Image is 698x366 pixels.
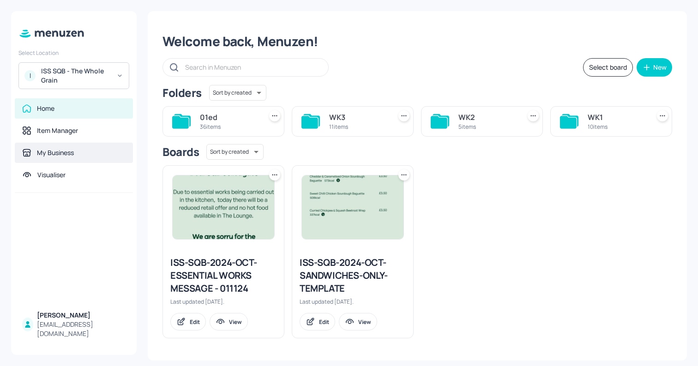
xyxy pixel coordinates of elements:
div: 11 items [329,123,387,131]
input: Search in Menuzen [185,60,319,74]
div: Select Location [18,49,129,57]
div: [PERSON_NAME] [37,311,126,320]
div: Folders [162,85,202,100]
div: 01ed [200,112,258,123]
div: WK3 [329,112,387,123]
div: Sort by created [206,143,264,161]
div: New [653,64,667,71]
div: Visualiser [37,170,66,180]
div: Last updated [DATE]. [300,298,406,306]
div: View [229,318,242,326]
div: Item Manager [37,126,78,135]
button: Select board [583,58,633,77]
div: ISS-SQB-2024-OCT-ESSENTIAL WORKS MESSAGE - 011124 [170,256,277,295]
div: I [24,70,36,81]
img: 2024-10-23-1729696500834zuaz59v4klf.jpeg [302,175,403,239]
div: ISS SQB - The Whole Grain [41,66,111,85]
div: Sort by created [209,84,266,102]
div: Welcome back, Menuzen! [162,33,672,50]
div: 36 items [200,123,258,131]
div: ISS-SQB-2024-OCT-SANDWICHES-ONLY-TEMPLATE [300,256,406,295]
button: New [637,58,672,77]
div: My Business [37,148,74,157]
div: View [358,318,371,326]
div: Home [37,104,54,113]
div: Edit [190,318,200,326]
div: Boards [162,144,199,159]
div: Last updated [DATE]. [170,298,277,306]
div: [EMAIL_ADDRESS][DOMAIN_NAME] [37,320,126,338]
div: Edit [319,318,329,326]
div: WK1 [588,112,646,123]
div: 10 items [588,123,646,131]
img: 2024-11-01-1730456749957n9cyjmpa8zf.jpeg [173,175,274,239]
div: 5 items [458,123,517,131]
div: WK2 [458,112,517,123]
